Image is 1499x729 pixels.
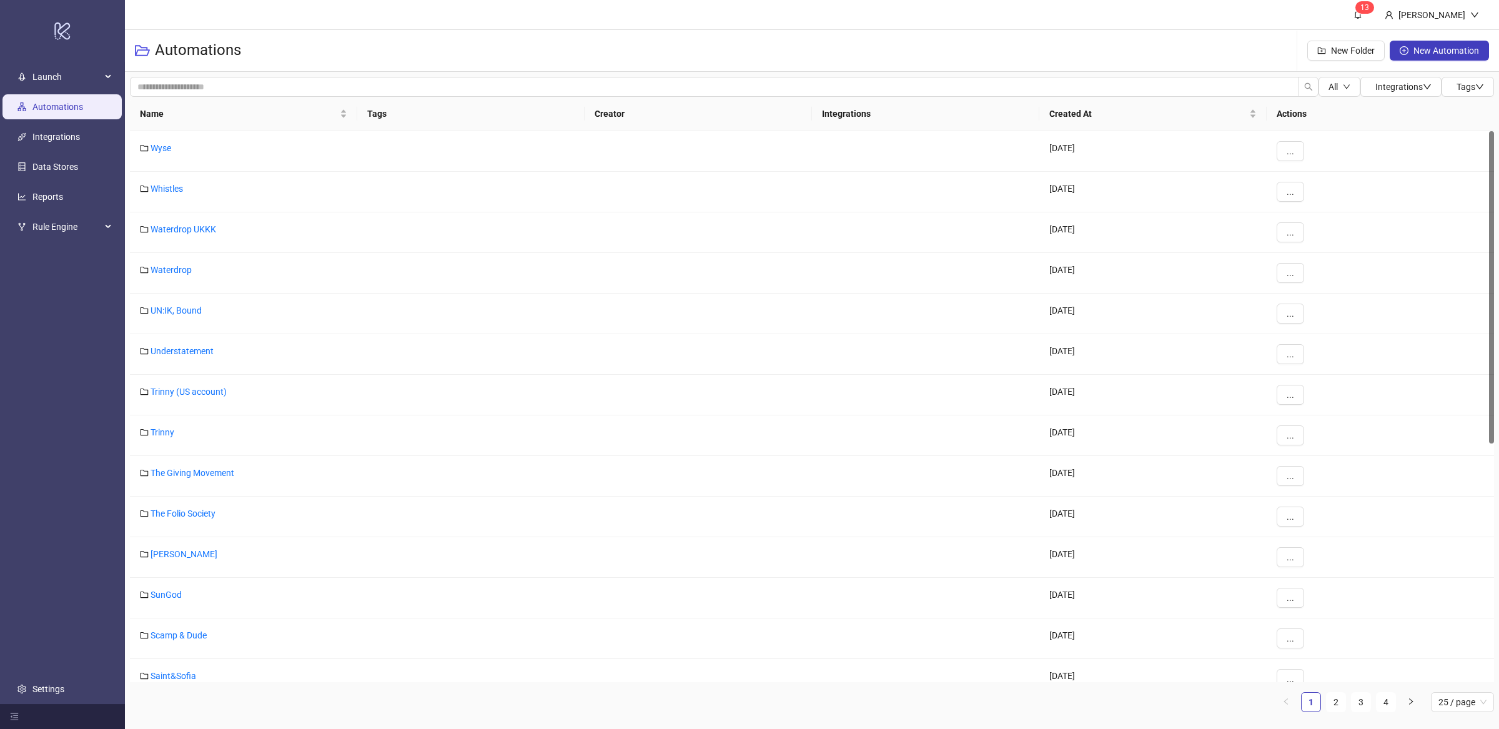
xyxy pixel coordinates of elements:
[1277,628,1304,648] button: ...
[585,97,812,131] th: Creator
[1287,471,1294,481] span: ...
[1287,187,1294,197] span: ...
[1390,41,1489,61] button: New Automation
[140,469,149,477] span: folder
[1039,97,1267,131] th: Created At
[1375,82,1432,92] span: Integrations
[1277,466,1304,486] button: ...
[140,550,149,558] span: folder
[1277,344,1304,364] button: ...
[1287,309,1294,319] span: ...
[1376,692,1396,712] li: 4
[140,509,149,518] span: folder
[1287,227,1294,237] span: ...
[1039,131,1267,172] div: [DATE]
[1317,46,1326,55] span: folder-add
[1277,182,1304,202] button: ...
[151,265,192,275] a: Waterdrop
[151,387,227,397] a: Trinny (US account)
[1304,82,1313,91] span: search
[1049,107,1247,121] span: Created At
[1365,3,1369,12] span: 3
[1355,1,1374,14] sup: 13
[1039,253,1267,294] div: [DATE]
[1327,693,1345,712] a: 2
[140,265,149,274] span: folder
[1353,10,1362,19] span: bell
[140,144,149,152] span: folder
[32,162,78,172] a: Data Stores
[135,43,150,58] span: folder-open
[1301,692,1321,712] li: 1
[140,225,149,234] span: folder
[1039,294,1267,334] div: [DATE]
[151,184,183,194] a: Whistles
[1277,222,1304,242] button: ...
[151,468,234,478] a: The Giving Movement
[1457,82,1484,92] span: Tags
[1470,11,1479,19] span: down
[1267,97,1494,131] th: Actions
[1276,692,1296,712] button: left
[32,102,83,112] a: Automations
[1328,82,1338,92] span: All
[1287,390,1294,400] span: ...
[1282,698,1290,705] span: left
[1039,456,1267,497] div: [DATE]
[151,671,196,681] a: Saint&Sofia
[1377,693,1395,712] a: 4
[151,590,182,600] a: SunGod
[32,64,101,89] span: Launch
[155,41,241,61] h3: Automations
[1423,82,1432,91] span: down
[1287,512,1294,522] span: ...
[1407,698,1415,705] span: right
[1039,415,1267,456] div: [DATE]
[32,684,64,694] a: Settings
[140,428,149,437] span: folder
[1475,82,1484,91] span: down
[1287,552,1294,562] span: ...
[140,306,149,315] span: folder
[1331,46,1375,56] span: New Folder
[151,549,217,559] a: [PERSON_NAME]
[1277,385,1304,405] button: ...
[1287,674,1294,684] span: ...
[812,97,1039,131] th: Integrations
[1385,11,1393,19] span: user
[32,192,63,202] a: Reports
[1318,77,1360,97] button: Alldown
[1039,375,1267,415] div: [DATE]
[1039,212,1267,253] div: [DATE]
[1039,659,1267,700] div: [DATE]
[1413,46,1479,56] span: New Automation
[140,184,149,193] span: folder
[151,305,202,315] a: UN:IK, Bound
[1360,77,1442,97] button: Integrationsdown
[140,631,149,640] span: folder
[1287,430,1294,440] span: ...
[1277,547,1304,567] button: ...
[151,224,216,234] a: Waterdrop UKKK
[1039,537,1267,578] div: [DATE]
[1277,425,1304,445] button: ...
[1039,578,1267,618] div: [DATE]
[1302,693,1320,712] a: 1
[1287,268,1294,278] span: ...
[140,672,149,680] span: folder
[1360,3,1365,12] span: 1
[357,97,585,131] th: Tags
[17,222,26,231] span: fork
[1277,141,1304,161] button: ...
[1039,618,1267,659] div: [DATE]
[151,630,207,640] a: Scamp & Dude
[151,427,174,437] a: Trinny
[140,107,337,121] span: Name
[151,508,215,518] a: The Folio Society
[1039,497,1267,537] div: [DATE]
[1277,304,1304,324] button: ...
[1276,692,1296,712] li: Previous Page
[1351,692,1371,712] li: 3
[32,132,80,142] a: Integrations
[1401,692,1421,712] button: right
